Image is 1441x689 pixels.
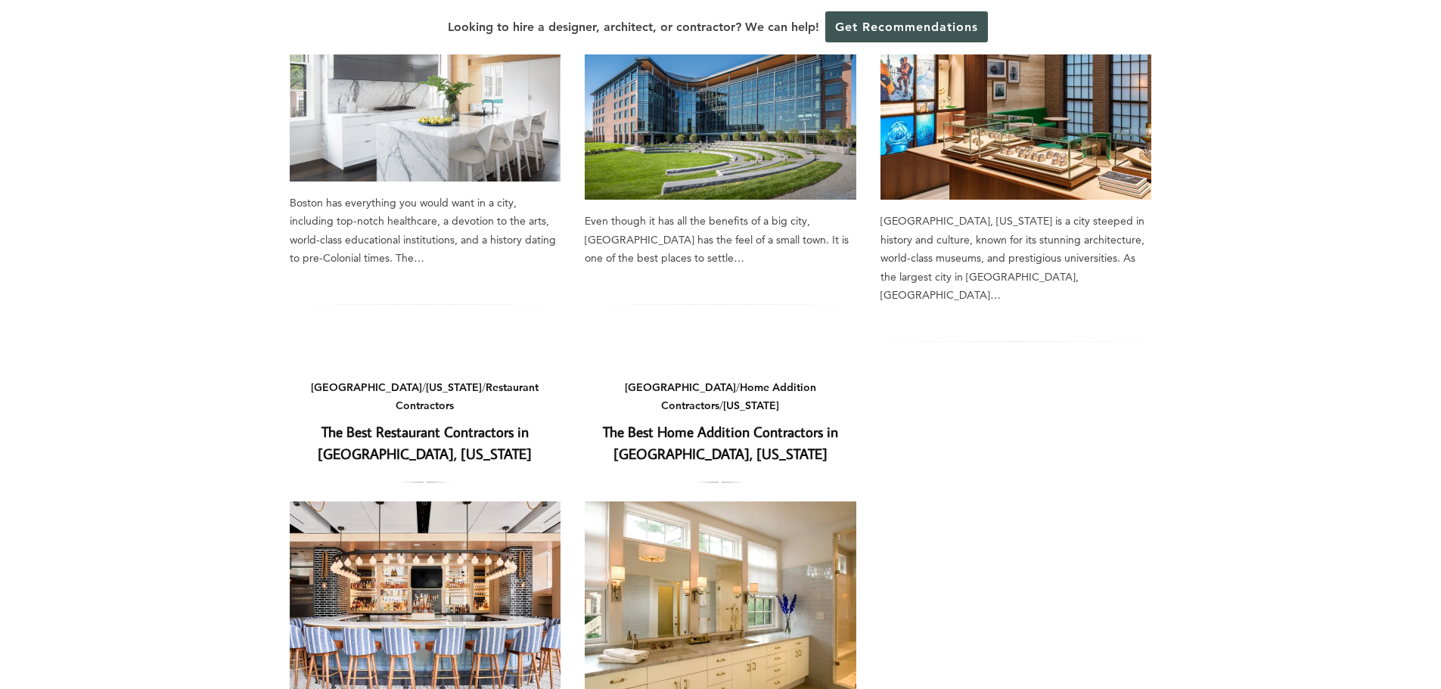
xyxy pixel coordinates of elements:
a: Get Recommendations [825,11,988,42]
a: [US_STATE] [723,399,779,412]
div: Even though it has all the benefits of a big city, [GEOGRAPHIC_DATA] has the feel of a small town... [585,212,856,268]
div: / / [585,378,856,415]
a: The Best Home Addition Contractors in [GEOGRAPHIC_DATA], [US_STATE] [603,422,838,463]
div: [GEOGRAPHIC_DATA], [US_STATE] is a city steeped in history and culture, known for its stunning ar... [880,212,1152,305]
div: Boston has everything you would want in a city, including top-notch healthcare, a devotion to the... [290,194,561,268]
a: [US_STATE] [426,380,482,394]
div: / / [290,378,561,415]
a: [GEOGRAPHIC_DATA] [311,380,422,394]
a: [GEOGRAPHIC_DATA] [625,380,736,394]
a: The Best Restaurant Contractors in [GEOGRAPHIC_DATA], [US_STATE] [318,422,532,463]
